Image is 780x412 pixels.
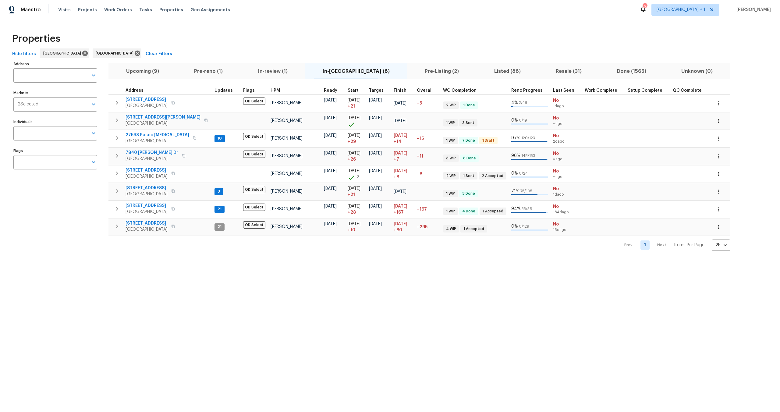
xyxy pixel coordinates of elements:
[244,67,301,76] span: In-review (1)
[511,101,518,105] span: 4 %
[553,98,580,104] span: No
[553,104,580,109] span: 1d ago
[585,88,617,93] span: Work Complete
[628,88,662,93] span: Setup Complete
[414,147,441,165] td: 11 day(s) past target finish date
[348,151,360,155] span: [DATE]
[394,119,406,123] span: [DATE]
[521,136,535,140] span: 120 / 123
[369,88,383,93] span: Target
[414,218,441,236] td: 295 day(s) past target finish date
[126,173,168,179] span: [GEOGRAPHIC_DATA]
[480,67,534,76] span: Listed (88)
[345,218,367,236] td: Project started 10 days late
[271,189,303,194] span: [PERSON_NAME]
[126,156,178,162] span: [GEOGRAPHIC_DATA]
[345,183,367,200] td: Project started 21 days late
[348,192,355,198] span: + 21
[180,67,236,76] span: Pre-reno (1)
[215,224,224,229] span: 21
[126,150,178,156] span: 7840 [PERSON_NAME] Dr
[78,7,97,13] span: Projects
[414,94,441,112] td: 5 day(s) past target finish date
[461,173,477,179] span: 1 Sent
[394,169,407,173] span: [DATE]
[414,165,441,183] td: 8 day(s) past target finish date
[519,172,528,175] span: 0 / 24
[324,169,337,173] span: [DATE]
[215,136,224,141] span: 10
[394,151,407,155] span: [DATE]
[89,129,98,137] button: Open
[324,222,337,226] span: [DATE]
[143,48,175,60] button: Clear Filters
[324,88,337,93] span: Ready
[511,171,518,176] span: 0 %
[243,204,265,211] span: OD Select
[348,88,364,93] div: Actual renovation start date
[324,116,337,120] span: [DATE]
[553,115,580,121] span: No
[126,209,168,215] span: [GEOGRAPHIC_DATA]
[243,186,265,193] span: OD Select
[394,88,406,93] span: Finish
[126,185,168,191] span: [STREET_ADDRESS]
[519,101,527,105] span: 2 / 48
[444,156,458,161] span: 3 WIP
[126,203,168,209] span: [STREET_ADDRESS]
[348,204,360,208] span: [DATE]
[553,186,580,192] span: No
[214,88,233,93] span: Updates
[443,88,477,93] span: WO Completion
[444,209,457,214] span: 1 WIP
[391,218,414,236] td: Scheduled to finish 80 day(s) late
[126,167,168,173] span: [STREET_ADDRESS]
[394,204,407,208] span: [DATE]
[511,88,543,93] span: Reno Progress
[542,67,596,76] span: Resale (31)
[411,67,473,76] span: Pre-Listing (2)
[21,7,41,13] span: Maestro
[126,138,189,144] span: [GEOGRAPHIC_DATA]
[146,50,172,58] span: Clear Filters
[271,101,303,105] span: [PERSON_NAME]
[394,174,399,180] span: +8
[619,240,730,251] nav: Pagination Navigation
[674,242,704,248] p: Items Per Page
[394,209,404,215] span: +167
[394,88,412,93] div: Projected renovation finish date
[479,173,506,179] span: 2 Accepted
[112,67,173,76] span: Upcoming (9)
[369,151,382,155] span: [DATE]
[348,222,360,226] span: [DATE]
[348,88,359,93] span: Start
[348,209,356,215] span: + 28
[190,7,230,13] span: Geo Assignments
[511,118,518,123] span: 0 %
[12,36,60,42] span: Properties
[10,48,38,60] button: Hide filters
[13,120,97,124] label: Individuals
[271,207,303,211] span: [PERSON_NAME]
[243,221,265,229] span: OD Select
[553,227,580,233] span: 16d ago
[394,156,399,162] span: +7
[126,220,168,226] span: [STREET_ADDRESS]
[511,224,518,229] span: 0 %
[345,165,367,183] td: Project started 2 days early
[271,119,303,123] span: [PERSON_NAME]
[460,209,478,214] span: 4 Done
[480,209,506,214] span: 1 Accepted
[89,71,98,80] button: Open
[345,147,367,165] td: Project started 26 days late
[414,130,441,147] td: 15 day(s) past target finish date
[444,191,457,196] span: 1 WIP
[58,7,71,13] span: Visits
[603,67,660,76] span: Done (1565)
[271,88,280,93] span: HPM
[391,165,414,183] td: Scheduled to finish 8 day(s) late
[460,191,477,196] span: 3 Done
[89,158,98,166] button: Open
[553,88,574,93] span: Last Seen
[444,103,458,108] span: 2 WIP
